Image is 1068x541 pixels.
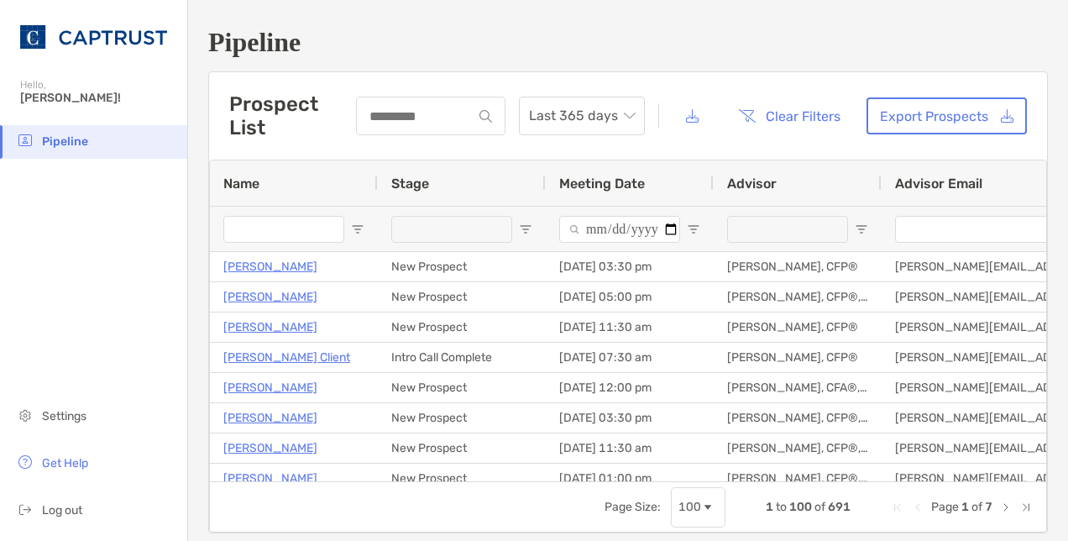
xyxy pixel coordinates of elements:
span: Settings [42,409,86,423]
div: New Prospect [378,433,546,463]
div: [DATE] 12:00 pm [546,373,714,402]
span: Last 365 days [529,97,635,134]
a: [PERSON_NAME] [223,407,317,428]
span: Page [931,500,959,514]
div: [PERSON_NAME], CFP® [714,252,882,281]
button: Open Filter Menu [519,223,532,236]
div: [DATE] 03:30 pm [546,403,714,433]
div: [PERSON_NAME], CFP® [714,313,882,342]
div: [DATE] 05:00 pm [546,282,714,312]
div: 100 [678,500,701,514]
h1: Pipeline [208,27,1048,58]
span: Meeting Date [559,176,645,192]
div: Page Size [671,487,725,528]
a: [PERSON_NAME] Client [223,347,350,368]
span: of [814,500,825,514]
input: Meeting Date Filter Input [559,216,680,243]
span: 1 [961,500,969,514]
a: [PERSON_NAME] [223,438,317,459]
div: Intro Call Complete [378,343,546,372]
span: 7 [985,500,992,514]
div: [DATE] 01:00 pm [546,464,714,493]
span: Advisor Email [895,176,982,192]
span: [PERSON_NAME]! [20,91,177,105]
a: [PERSON_NAME] [223,377,317,398]
a: Export Prospects [866,97,1027,134]
span: to [776,500,787,514]
div: New Prospect [378,282,546,312]
div: New Prospect [378,252,546,281]
span: Log out [42,503,82,517]
img: logout icon [15,499,35,519]
a: [PERSON_NAME] [223,468,317,489]
button: Open Filter Menu [351,223,364,236]
img: get-help icon [15,452,35,472]
span: Advisor [727,176,777,192]
img: input icon [479,110,492,123]
button: Clear Filters [725,97,853,134]
div: [DATE] 11:30 am [546,313,714,342]
div: New Prospect [378,373,546,402]
div: Next Page [999,501,1013,514]
div: New Prospect [378,313,546,342]
span: 100 [789,500,812,514]
div: [PERSON_NAME], CFP®, CFA [714,464,882,493]
div: Page Size: [605,500,661,514]
span: 1 [766,500,773,514]
span: Get Help [42,456,88,470]
span: Name [223,176,259,192]
span: of [971,500,982,514]
div: [PERSON_NAME], CFP®, CFA [714,282,882,312]
div: Last Page [1019,501,1033,514]
button: Open Filter Menu [855,223,868,236]
a: [PERSON_NAME] [223,317,317,338]
input: Name Filter Input [223,216,344,243]
img: pipeline icon [15,130,35,150]
span: Pipeline [42,134,88,149]
div: [DATE] 03:30 pm [546,252,714,281]
div: [PERSON_NAME], CFA®, CFP® [714,373,882,402]
span: 691 [828,500,851,514]
div: [PERSON_NAME], CFP®, ChFC® [714,433,882,463]
img: CAPTRUST Logo [20,7,167,67]
div: Previous Page [911,501,924,514]
a: [PERSON_NAME] [223,286,317,307]
div: New Prospect [378,403,546,433]
h3: Prospect List [229,92,356,139]
img: settings icon [15,405,35,425]
div: New Prospect [378,464,546,493]
div: [DATE] 07:30 am [546,343,714,372]
div: [PERSON_NAME], CFP® [714,343,882,372]
a: [PERSON_NAME] [223,256,317,277]
div: [PERSON_NAME], CFP®, CLU® [714,403,882,433]
div: [DATE] 11:30 am [546,433,714,463]
span: Stage [391,176,429,192]
button: Open Filter Menu [687,223,700,236]
div: First Page [891,501,904,514]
